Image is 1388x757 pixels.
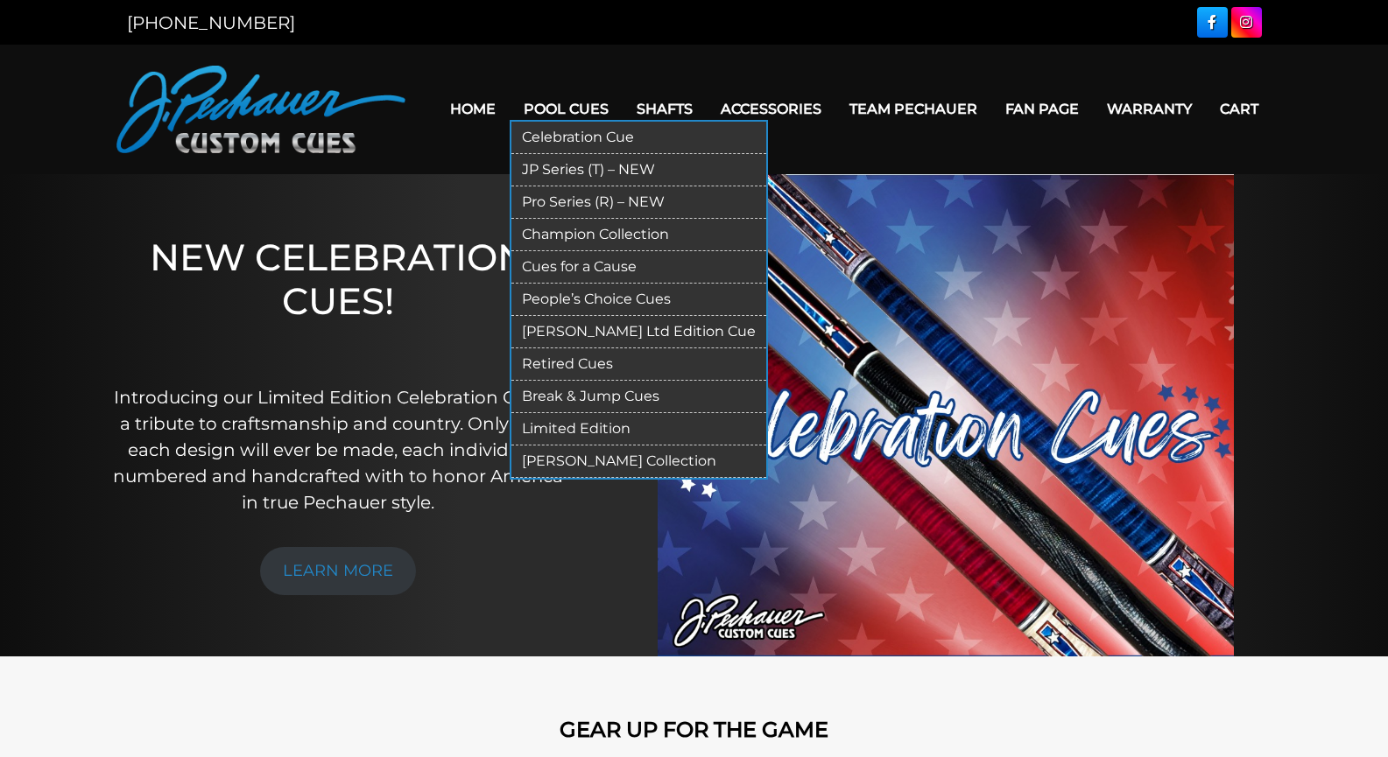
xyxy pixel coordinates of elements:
[991,87,1093,131] a: Fan Page
[260,547,416,595] a: LEARN MORE
[623,87,707,131] a: Shafts
[707,87,835,131] a: Accessories
[511,445,766,478] a: [PERSON_NAME] Collection
[510,87,623,131] a: Pool Cues
[113,384,564,515] p: Introducing our Limited Edition Celebration Cues—a tribute to craftsmanship and country. Only 50 ...
[511,122,766,154] a: Celebration Cue
[127,12,295,33] a: [PHONE_NUMBER]
[511,284,766,316] a: People’s Choice Cues
[436,87,510,131] a: Home
[511,413,766,445] a: Limited Edition
[116,66,405,153] img: Pechauer Custom Cues
[511,381,766,413] a: Break & Jump Cues
[113,235,564,361] h1: NEW CELEBRATION CUES!
[511,219,766,251] a: Champion Collection
[1206,87,1272,131] a: Cart
[511,154,766,186] a: JP Series (T) – NEW
[511,186,766,219] a: Pro Series (R) – NEW
[511,348,766,381] a: Retired Cues
[511,316,766,348] a: [PERSON_NAME] Ltd Edition Cue
[835,87,991,131] a: Team Pechauer
[560,717,828,742] strong: GEAR UP FOR THE GAME
[511,251,766,284] a: Cues for a Cause
[1093,87,1206,131] a: Warranty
